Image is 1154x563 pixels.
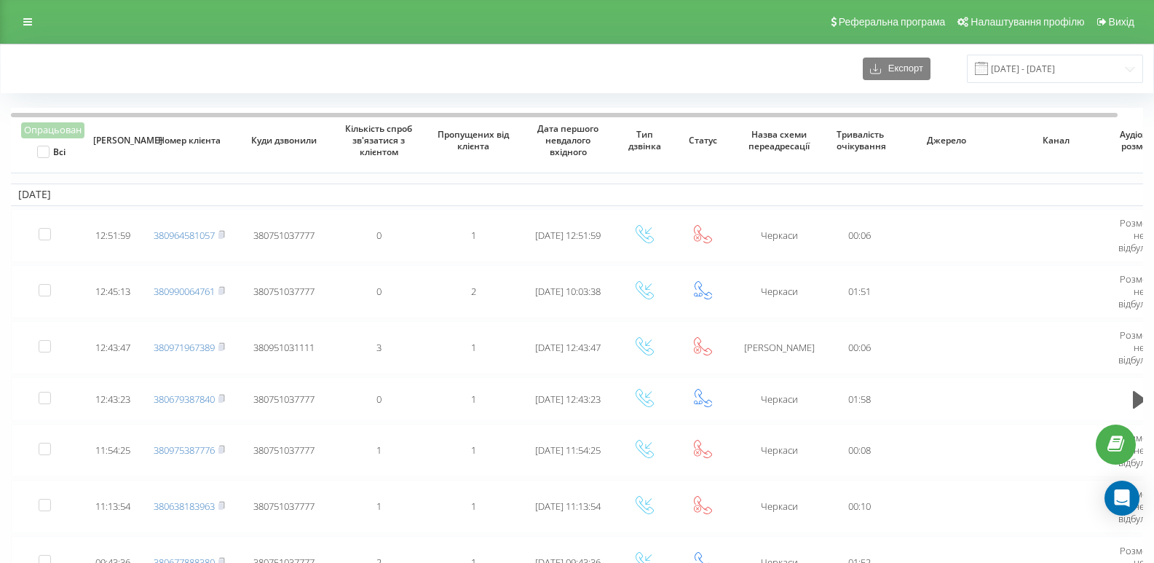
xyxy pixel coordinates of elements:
td: 01:51 [826,265,892,318]
span: 380951031111 [253,341,315,354]
span: 1 [471,341,476,354]
span: 3 [376,341,382,354]
span: 380751037777 [253,229,315,242]
span: 0 [376,229,382,242]
td: 00:06 [826,321,892,374]
span: Канал [1013,135,1099,146]
td: 12:43:47 [84,321,142,374]
td: 12:51:59 [84,209,142,262]
span: Джерело [904,135,989,146]
td: Черкаси [732,424,826,477]
a: 380964581057 [154,229,215,242]
td: 12:43:23 [84,377,142,421]
a: 380638183963 [154,500,215,513]
span: 1 [471,500,476,513]
span: Тип дзвінка [625,129,664,151]
td: 00:06 [826,209,892,262]
button: Експорт [863,58,930,80]
span: 1 [471,229,476,242]
td: Черкаси [732,209,826,262]
td: Черкаси [732,265,826,318]
span: Куди дзвонили [248,135,320,146]
span: 0 [376,285,382,298]
span: [DATE] 10:03:38 [535,285,601,298]
span: 380751037777 [253,444,315,457]
span: Статус [683,135,722,146]
span: Дата першого невдалого вхідного [532,123,604,157]
td: 00:10 [826,480,892,533]
span: 1 [471,444,476,457]
span: Експорт [881,63,923,74]
a: 380971967389 [154,341,215,354]
span: 1 [376,500,382,513]
span: Вихід [1109,16,1134,28]
a: 380679387840 [154,393,215,406]
td: 00:08 [826,424,892,477]
span: 2 [471,285,476,298]
span: 380751037777 [253,285,315,298]
label: Всі [37,146,66,158]
a: 380990064761 [154,285,215,298]
span: 1 [471,393,476,406]
span: Налаштування профілю [971,16,1084,28]
span: 380751037777 [253,393,315,406]
span: 0 [376,393,382,406]
td: 12:45:13 [84,265,142,318]
span: [DATE] 12:51:59 [535,229,601,242]
span: [DATE] 12:43:47 [535,341,601,354]
span: Реферальна програма [839,16,946,28]
div: Open Intercom Messenger [1104,481,1139,516]
td: Черкаси [732,480,826,533]
span: [DATE] 11:54:25 [535,444,601,457]
td: 01:58 [826,377,892,421]
td: [PERSON_NAME] [732,321,826,374]
span: [DATE] 11:13:54 [535,500,601,513]
span: 1 [376,444,382,457]
span: Пропущених від клієнта [438,129,510,151]
span: [DATE] 12:43:23 [535,393,601,406]
span: 380751037777 [253,500,315,513]
span: Номер клієнта [154,135,226,146]
span: [PERSON_NAME] [93,135,133,146]
span: Кількість спроб зв'язатися з клієнтом [343,123,415,157]
td: 11:54:25 [84,424,142,477]
span: Тривалість очікування [837,129,882,151]
a: 380975387776 [154,444,215,457]
td: Черкаси [732,377,826,421]
span: Назва схеми переадресації [743,129,815,151]
td: 11:13:54 [84,480,142,533]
